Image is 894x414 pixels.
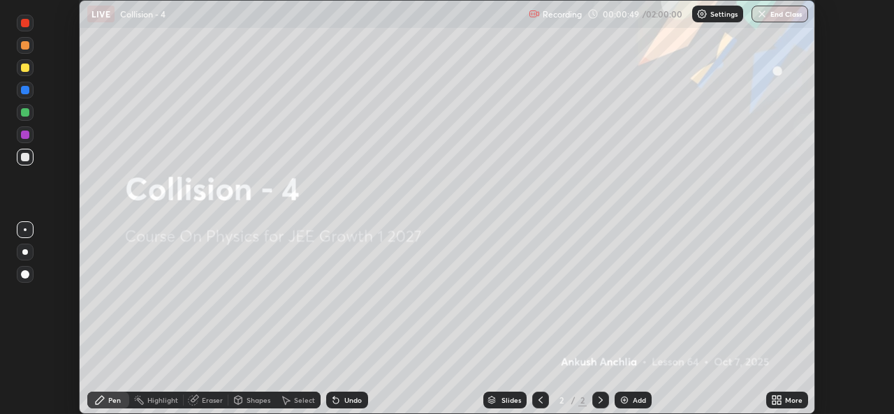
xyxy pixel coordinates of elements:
[501,397,521,404] div: Slides
[710,10,738,17] p: Settings
[756,8,768,20] img: end-class-cross
[108,397,121,404] div: Pen
[91,8,110,20] p: LIVE
[120,8,166,20] p: Collision - 4
[294,397,315,404] div: Select
[147,397,178,404] div: Highlight
[344,397,362,404] div: Undo
[555,396,569,404] div: 2
[633,397,646,404] div: Add
[752,6,808,22] button: End Class
[247,397,270,404] div: Shapes
[578,394,587,406] div: 2
[529,8,540,20] img: recording.375f2c34.svg
[571,396,576,404] div: /
[696,8,708,20] img: class-settings-icons
[543,9,582,20] p: Recording
[202,397,223,404] div: Eraser
[619,394,630,406] img: add-slide-button
[785,397,803,404] div: More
